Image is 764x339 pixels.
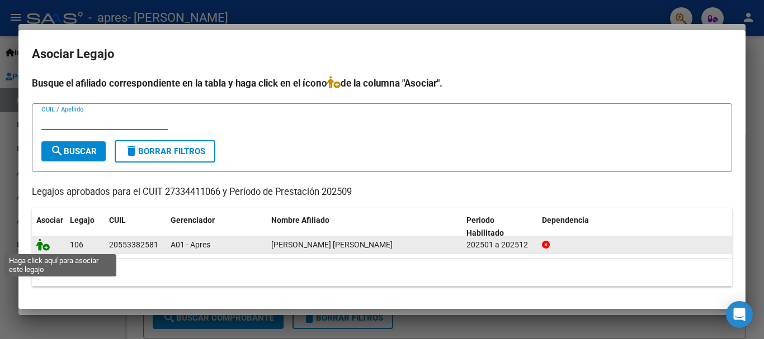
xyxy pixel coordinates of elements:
datatable-header-cell: Periodo Habilitado [462,208,537,245]
div: 202501 a 202512 [466,238,533,251]
datatable-header-cell: Asociar [32,208,65,245]
p: Legajos aprobados para el CUIT 27334411066 y Período de Prestación 202509 [32,185,732,199]
span: Buscar [50,146,97,156]
span: Dependencia [542,216,589,225]
span: Asociar [36,216,63,225]
h4: Busque el afiliado correspondiente en la tabla y haga click en el ícono de la columna "Asociar". [32,76,732,90]
datatable-header-cell: Legajo [65,208,105,245]
span: Periodo Habilitado [466,216,504,237]
datatable-header-cell: CUIL [105,208,166,245]
mat-icon: delete [125,144,138,157]
div: 1 registros [32,259,732,287]
datatable-header-cell: Dependencia [537,208,733,245]
span: Nombre Afiliado [271,216,329,225]
span: Legajo [70,216,95,225]
button: Borrar Filtros [115,140,215,163]
datatable-header-cell: Nombre Afiliado [267,208,462,245]
span: Gerenciador [171,216,215,225]
div: 20553382581 [109,238,158,251]
mat-icon: search [50,144,64,157]
button: Buscar [41,141,106,161]
span: CUIL [109,216,126,225]
span: A01 - Apres [171,240,210,249]
span: Borrar Filtros [125,146,205,156]
datatable-header-cell: Gerenciador [166,208,267,245]
h2: Asociar Legajo [32,44,732,65]
div: Open Intercom Messenger [726,301,753,328]
span: 106 [70,240,83,249]
span: OJEDA IGNACIO VALENTIN [271,240,393,249]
